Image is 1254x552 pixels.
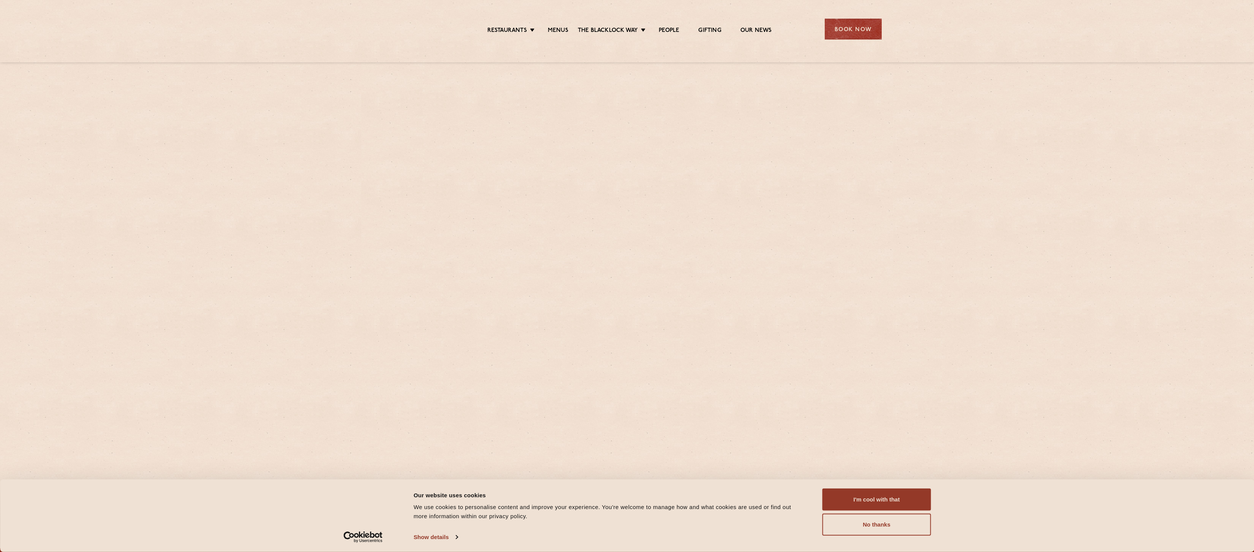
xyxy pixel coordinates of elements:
[698,27,721,35] a: Gifting
[825,19,882,40] div: Book Now
[414,503,805,521] div: We use cookies to personalise content and improve your experience. You're welcome to manage how a...
[822,489,931,511] button: I'm cool with that
[578,27,638,35] a: The Blacklock Way
[414,531,458,543] a: Show details
[548,27,568,35] a: Menus
[330,531,396,543] a: Usercentrics Cookiebot - opens in a new window
[414,490,805,500] div: Our website uses cookies
[373,7,438,51] img: svg%3E
[822,514,931,536] button: No thanks
[659,27,679,35] a: People
[740,27,772,35] a: Our News
[487,27,527,35] a: Restaurants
